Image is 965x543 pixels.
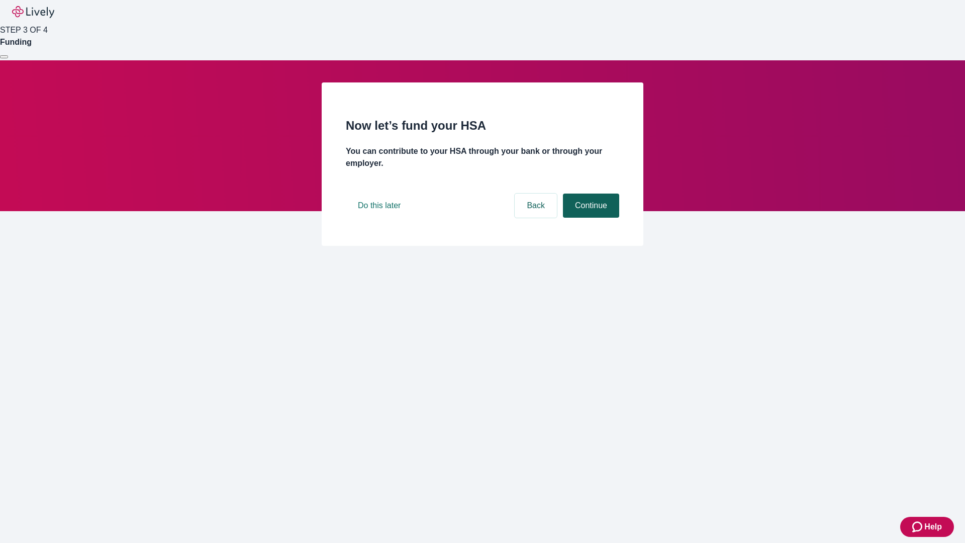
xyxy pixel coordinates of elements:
h4: You can contribute to your HSA through your bank or through your employer. [346,145,619,169]
img: Lively [12,6,54,18]
svg: Zendesk support icon [912,521,924,533]
button: Back [515,194,557,218]
button: Zendesk support iconHelp [900,517,954,537]
span: Help [924,521,942,533]
h2: Now let’s fund your HSA [346,117,619,135]
button: Continue [563,194,619,218]
button: Do this later [346,194,413,218]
